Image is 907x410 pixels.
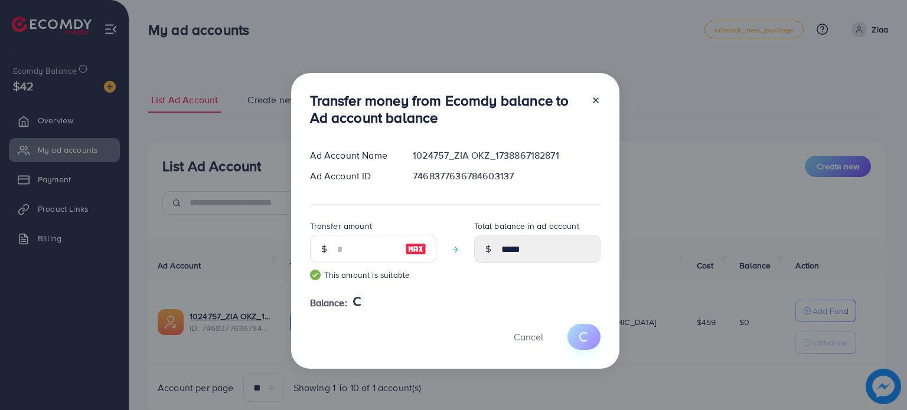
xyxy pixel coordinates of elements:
button: Cancel [499,324,558,349]
img: image [405,242,426,256]
div: Ad Account Name [301,149,404,162]
img: guide [310,270,321,280]
small: This amount is suitable [310,269,436,281]
label: Total balance in ad account [474,220,579,232]
span: Cancel [514,330,543,343]
h3: Transfer money from Ecomdy balance to Ad account balance [310,92,582,126]
div: Ad Account ID [301,169,404,183]
span: Balance: [310,296,347,310]
label: Transfer amount [310,220,372,232]
div: 7468377636784603137 [403,169,609,183]
div: 1024757_ZIA OKZ_1738867182871 [403,149,609,162]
